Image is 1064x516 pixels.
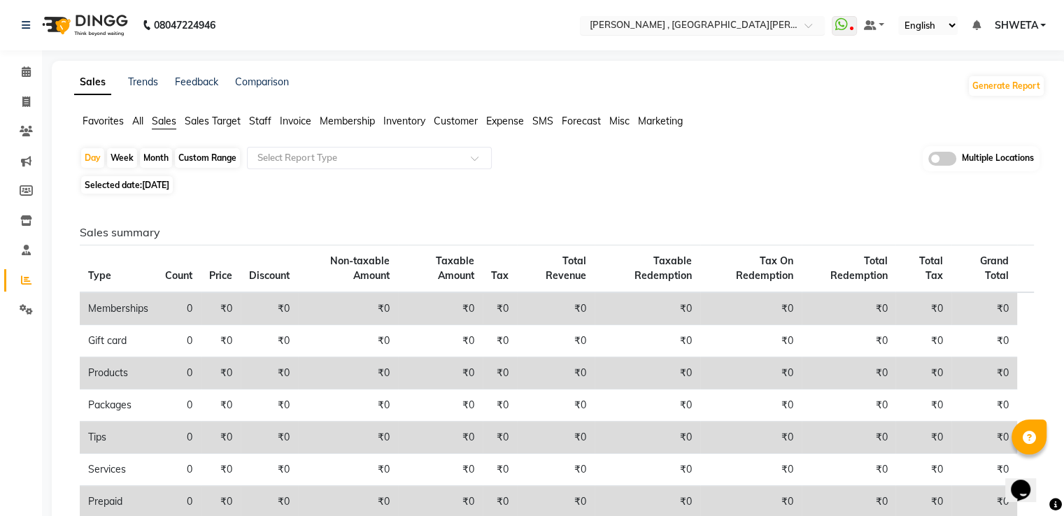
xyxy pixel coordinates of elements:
[249,269,290,282] span: Discount
[330,255,390,282] span: Non-taxable Amount
[80,357,157,389] td: Products
[157,357,201,389] td: 0
[74,70,111,95] a: Sales
[157,454,201,486] td: 0
[201,292,241,325] td: ₹0
[241,454,298,486] td: ₹0
[517,422,595,454] td: ₹0
[802,292,896,325] td: ₹0
[700,389,802,422] td: ₹0
[128,76,158,88] a: Trends
[157,389,201,422] td: 0
[140,148,172,168] div: Month
[107,148,137,168] div: Week
[517,325,595,357] td: ₹0
[700,325,802,357] td: ₹0
[634,255,692,282] span: Taxable Redemption
[483,357,517,389] td: ₹0
[483,389,517,422] td: ₹0
[436,255,474,282] span: Taxable Amount
[1005,460,1050,502] iframe: chat widget
[298,292,398,325] td: ₹0
[249,115,271,127] span: Staff
[398,292,483,325] td: ₹0
[241,325,298,357] td: ₹0
[969,76,1044,96] button: Generate Report
[802,325,896,357] td: ₹0
[700,292,802,325] td: ₹0
[951,422,1017,454] td: ₹0
[802,422,896,454] td: ₹0
[700,422,802,454] td: ₹0
[157,292,201,325] td: 0
[320,115,375,127] span: Membership
[80,454,157,486] td: Services
[132,115,143,127] span: All
[175,148,240,168] div: Custom Range
[802,357,896,389] td: ₹0
[595,389,700,422] td: ₹0
[298,325,398,357] td: ₹0
[298,357,398,389] td: ₹0
[235,76,289,88] a: Comparison
[298,389,398,422] td: ₹0
[434,115,478,127] span: Customer
[951,292,1017,325] td: ₹0
[157,422,201,454] td: 0
[201,454,241,486] td: ₹0
[491,269,509,282] span: Tax
[142,180,169,190] span: [DATE]
[398,325,483,357] td: ₹0
[201,357,241,389] td: ₹0
[895,422,951,454] td: ₹0
[80,226,1034,239] h6: Sales summary
[609,115,630,127] span: Misc
[201,422,241,454] td: ₹0
[951,325,1017,357] td: ₹0
[980,255,1009,282] span: Grand Total
[517,454,595,486] td: ₹0
[157,325,201,357] td: 0
[241,422,298,454] td: ₹0
[201,389,241,422] td: ₹0
[517,357,595,389] td: ₹0
[398,357,483,389] td: ₹0
[802,389,896,422] td: ₹0
[201,325,241,357] td: ₹0
[383,115,425,127] span: Inventory
[80,389,157,422] td: Packages
[80,292,157,325] td: Memberships
[398,422,483,454] td: ₹0
[895,454,951,486] td: ₹0
[736,255,793,282] span: Tax On Redemption
[398,454,483,486] td: ₹0
[483,292,517,325] td: ₹0
[298,454,398,486] td: ₹0
[994,18,1037,33] span: SHWETA
[241,389,298,422] td: ₹0
[546,255,586,282] span: Total Revenue
[241,357,298,389] td: ₹0
[165,269,192,282] span: Count
[185,115,241,127] span: Sales Target
[81,148,104,168] div: Day
[532,115,553,127] span: SMS
[486,115,524,127] span: Expense
[595,292,700,325] td: ₹0
[83,115,124,127] span: Favorites
[298,422,398,454] td: ₹0
[895,292,951,325] td: ₹0
[802,454,896,486] td: ₹0
[595,422,700,454] td: ₹0
[919,255,943,282] span: Total Tax
[700,357,802,389] td: ₹0
[398,389,483,422] td: ₹0
[895,389,951,422] td: ₹0
[595,325,700,357] td: ₹0
[81,176,173,194] span: Selected date:
[962,152,1034,166] span: Multiple Locations
[895,325,951,357] td: ₹0
[483,325,517,357] td: ₹0
[517,292,595,325] td: ₹0
[209,269,232,282] span: Price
